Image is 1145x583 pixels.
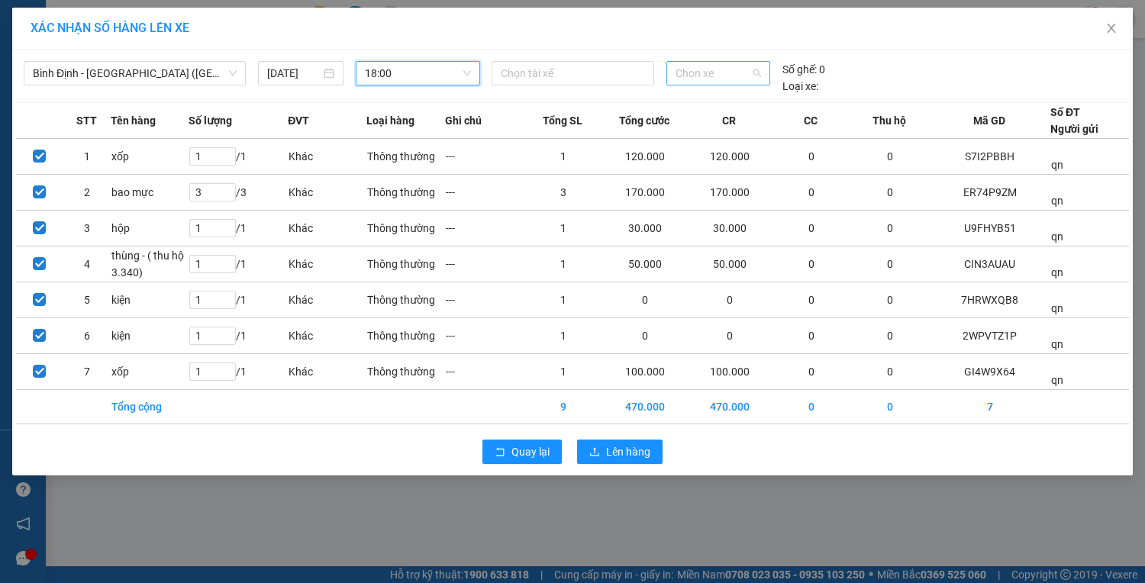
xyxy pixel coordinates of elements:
td: kiện [111,318,189,354]
td: CIN3AUAU [929,246,1050,282]
td: 1 [524,318,602,354]
span: Mã GD [973,112,1005,129]
span: rollback [495,446,505,459]
td: --- [445,246,524,282]
td: 0 [687,318,772,354]
td: Khác [288,211,366,246]
td: 0 [850,211,929,246]
td: --- [445,175,524,211]
td: / 1 [189,354,288,390]
td: 0 [772,390,850,424]
td: --- [445,318,524,354]
span: Bình Định - Đà Nẵng (Hàng) [33,62,237,85]
span: Tổng cước [619,112,669,129]
td: --- [445,354,524,390]
td: xốp [111,139,189,175]
strong: Văn phòng đại diện – CN [GEOGRAPHIC_DATA] [5,88,220,99]
span: qn [1051,266,1063,279]
span: 18:00 [365,62,471,85]
td: 9 [524,390,602,424]
td: 2 [63,175,111,211]
span: Ghi chú [445,112,482,129]
td: 0 [772,282,850,318]
span: [STREET_ADDRESS][PERSON_NAME] An Khê, [GEOGRAPHIC_DATA] [5,101,212,124]
span: Chọn xe [676,62,761,85]
td: 470.000 [602,390,687,424]
span: qn [1051,159,1063,171]
span: STT [76,112,97,129]
td: kiện [111,282,189,318]
td: 0 [772,139,850,175]
button: uploadLên hàng [577,440,663,464]
td: 0 [602,318,687,354]
span: Số ghế: [782,61,817,78]
td: 0 [850,282,929,318]
td: 0 [772,246,850,282]
strong: Địa chỉ: [5,101,40,113]
td: 7 [63,354,111,390]
td: xốp [111,354,189,390]
td: 0 [850,318,929,354]
span: Quay lại [511,443,550,460]
td: 2WPVTZ1P [929,318,1050,354]
button: Close [1090,8,1133,50]
span: Lên hàng [606,443,650,460]
td: GI4W9X64 [929,354,1050,390]
span: Loại hàng [366,112,414,129]
span: Thu hộ [872,112,906,129]
td: 1 [524,282,602,318]
span: Tên hàng [111,112,156,129]
strong: Địa chỉ: [5,59,40,70]
span: close [1105,22,1118,34]
td: 50.000 [602,246,687,282]
span: [GEOGRAPHIC_DATA], P. [GEOGRAPHIC_DATA], [GEOGRAPHIC_DATA] [5,59,208,82]
td: Thông thường [366,139,445,175]
td: 6 [63,318,111,354]
td: Thông thường [366,211,445,246]
td: / 1 [189,139,288,175]
td: 0 [850,139,929,175]
td: 0 [602,282,687,318]
td: 1 [63,139,111,175]
td: 0 [850,246,929,282]
td: / 1 [189,246,288,282]
td: Thông thường [366,318,445,354]
td: 1 [524,139,602,175]
span: qn [1051,230,1063,243]
td: --- [445,211,524,246]
td: / 1 [189,282,288,318]
span: Số lượng [189,112,232,129]
button: rollbackQuay lại [482,440,562,464]
td: Khác [288,139,366,175]
td: Thông thường [366,246,445,282]
td: / 3 [189,175,288,211]
td: 0 [772,318,850,354]
td: bao mực [111,175,189,211]
td: 100.000 [602,354,687,390]
td: U9FHYB51 [929,211,1050,246]
div: 0 [782,61,825,78]
td: Tổng cộng [111,390,189,424]
td: 170.000 [602,175,687,211]
td: 100.000 [687,354,772,390]
span: upload [589,446,600,459]
span: qn [1051,302,1063,314]
span: qn [1051,195,1063,207]
td: 3 [63,211,111,246]
td: Khác [288,282,366,318]
td: Thông thường [366,175,445,211]
td: 1 [524,246,602,282]
td: --- [445,139,524,175]
td: / 1 [189,318,288,354]
td: 120.000 [602,139,687,175]
span: CC [804,112,818,129]
span: ĐVT [288,112,309,129]
td: 0 [850,175,929,211]
span: qn [1051,338,1063,350]
td: S7I2PBBH [929,139,1050,175]
td: Khác [288,246,366,282]
td: 5 [63,282,111,318]
td: ER74P9ZM [929,175,1050,211]
td: 4 [63,246,111,282]
strong: VẬN TẢI Ô TÔ KIM LIÊN [49,24,179,39]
